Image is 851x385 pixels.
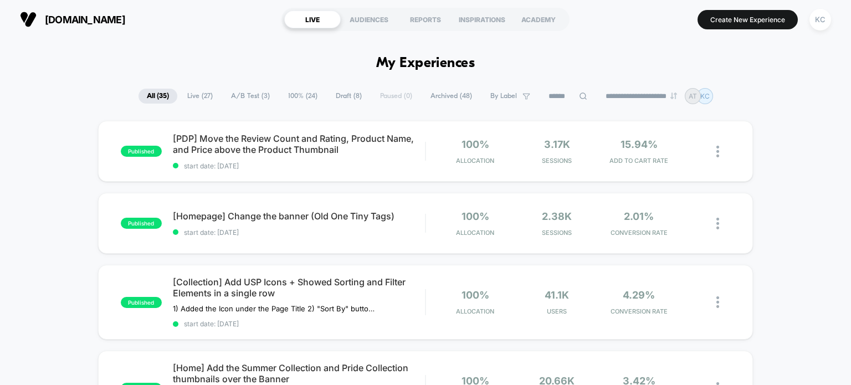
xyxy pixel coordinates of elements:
span: 100% ( 24 ) [280,89,326,104]
span: [Homepage] Change the banner (Old One Tiny Tags) [173,211,425,222]
div: ACADEMY [510,11,567,28]
span: Allocation [456,307,494,315]
span: 3.17k [544,138,570,150]
span: Allocation [456,157,494,165]
span: 2.38k [542,211,572,222]
span: 100% [462,211,489,222]
button: KC [806,8,834,31]
span: [DOMAIN_NAME] [45,14,125,25]
img: end [670,93,677,99]
span: Live ( 27 ) [179,89,221,104]
span: published [121,297,162,308]
span: start date: [DATE] [173,320,425,328]
span: [PDP] Move the Review Count and Rating, Product Name, and Price above the Product Thumbnail [173,133,425,155]
span: Sessions [519,229,595,237]
span: 41.1k [545,289,569,301]
button: [DOMAIN_NAME] [17,11,129,28]
img: close [716,296,719,308]
span: 4.29% [623,289,655,301]
span: 100% [462,138,489,150]
button: Create New Experience [698,10,798,29]
span: Archived ( 48 ) [422,89,480,104]
span: [Home] Add the Summer Collection and Pride Collection thumbnails over the Banner [173,362,425,384]
span: CONVERSION RATE [601,229,677,237]
div: KC [809,9,831,30]
span: Allocation [456,229,494,237]
span: 2.01% [624,211,654,222]
span: Sessions [519,157,595,165]
span: 15.94% [621,138,658,150]
p: AT [689,92,697,100]
span: By Label [490,92,517,100]
span: start date: [DATE] [173,228,425,237]
div: LIVE [284,11,341,28]
span: Draft ( 8 ) [327,89,370,104]
img: Visually logo [20,11,37,28]
span: 100% [462,289,489,301]
span: published [121,218,162,229]
span: published [121,146,162,157]
span: start date: [DATE] [173,162,425,170]
img: close [716,146,719,157]
div: REPORTS [397,11,454,28]
div: AUDIENCES [341,11,397,28]
p: KC [700,92,710,100]
span: Users [519,307,595,315]
span: CONVERSION RATE [601,307,677,315]
span: 1) Added the Icon under the Page Title 2) "Sort By" button and filter in one row [173,304,378,313]
span: [Collection] Add USP Icons + Showed Sorting and Filter Elements in a single row [173,276,425,299]
span: All ( 35 ) [139,89,177,104]
span: ADD TO CART RATE [601,157,677,165]
img: close [716,218,719,229]
div: INSPIRATIONS [454,11,510,28]
span: A/B Test ( 3 ) [223,89,278,104]
h1: My Experiences [376,55,475,71]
